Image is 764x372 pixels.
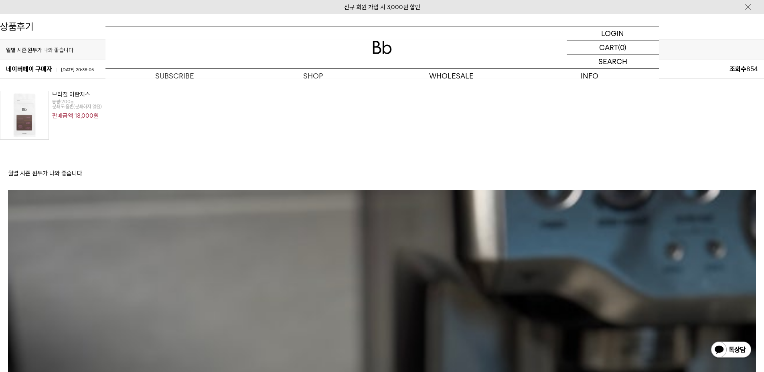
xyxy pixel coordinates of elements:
[244,69,382,83] a: SHOP
[599,40,618,54] p: CART
[567,26,659,40] a: LOGIN
[710,341,752,360] img: 카카오톡 채널 1:1 채팅 버튼
[598,54,627,68] p: SEARCH
[52,91,102,98] em: 브라질 아란치스
[618,40,626,54] p: (0)
[382,69,521,83] p: WHOLESALE
[105,69,244,83] a: SUBSCRIBE
[52,98,102,110] span: 용량:200g 분쇄도:홀빈(분쇄하지 않음)
[567,40,659,54] a: CART (0)
[521,69,659,83] p: INFO
[373,41,392,54] img: 로고
[52,110,102,119] strong: 판매금액 18,000원
[344,4,420,11] a: 신규 회원 가입 시 3,000원 할인
[601,26,624,40] p: LOGIN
